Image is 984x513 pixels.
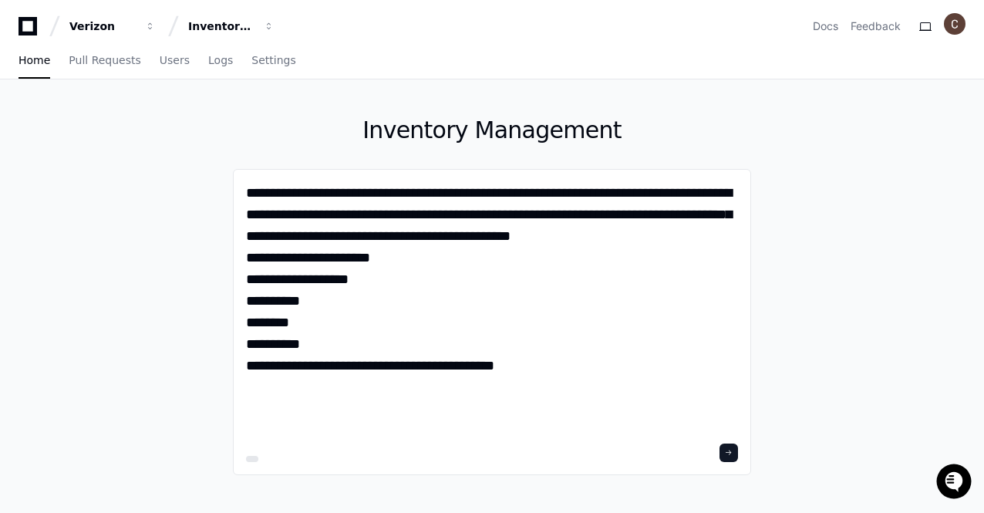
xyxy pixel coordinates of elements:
span: • [128,206,133,218]
img: Chakravarthi Ponnuru [15,191,40,216]
span: Pull Requests [69,56,140,65]
span: [PERSON_NAME] [48,206,125,218]
a: Pull Requests [69,43,140,79]
iframe: Open customer support [935,462,976,504]
button: Inventory Management [182,12,281,40]
span: Users [160,56,190,65]
div: Past conversations [15,167,103,180]
div: We're offline, we'll be back soon [52,130,201,142]
img: ACg8ocL2OgZL-7g7VPdNOHNYJqQTRhCHM7hp1mK3cs0GxIN35amyLQ=s96-c [944,13,965,35]
button: Start new chat [262,119,281,137]
a: Home [19,43,50,79]
img: 1736555170064-99ba0984-63c1-480f-8ee9-699278ef63ed [15,114,43,142]
a: Docs [813,19,838,34]
a: Users [160,43,190,79]
h1: Inventory Management [233,116,751,144]
a: Powered byPylon [109,240,187,252]
div: Start new chat [52,114,253,130]
span: Pylon [153,241,187,252]
span: [DATE] [136,206,168,218]
span: Logs [208,56,233,65]
a: Settings [251,43,295,79]
span: Settings [251,56,295,65]
div: Welcome [15,61,281,86]
div: Inventory Management [188,19,254,34]
span: Home [19,56,50,65]
button: Feedback [851,19,901,34]
button: See all [239,164,281,183]
a: Logs [208,43,233,79]
img: PlayerZero [15,15,46,46]
div: Verizon [69,19,136,34]
button: Verizon [63,12,162,40]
